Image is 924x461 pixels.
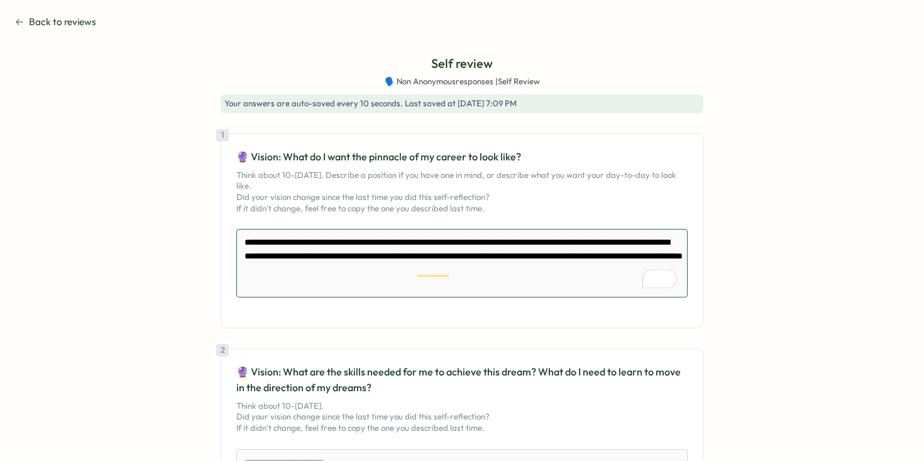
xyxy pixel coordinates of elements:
[236,229,688,297] textarea: To enrich screen reader interactions, please activate Accessibility in Grammarly extension settings
[236,401,688,434] p: Think about 10-[DATE]. Did your vision change since the last time you did this self-reflection? I...
[221,94,703,113] div: . Last saved at [DATE] 7:09 PM
[29,15,96,29] span: Back to reviews
[236,149,688,165] p: 🔮 Vision: What do I want the pinnacle of my career to look like?
[216,129,229,142] div: 1
[431,54,493,74] p: Self review
[236,170,688,214] p: Think about 10-[DATE]. Describe a position if you have one in mind, or describe what you want you...
[15,15,96,29] button: Back to reviews
[385,76,540,87] span: 🗣️ Non Anonymous responses | Self Review
[236,364,688,396] p: 🔮 Vision: What are the skills needed for me to achieve this dream? What do I need to learn to mov...
[216,344,229,357] div: 2
[224,98,400,108] span: Your answers are auto-saved every 10 seconds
